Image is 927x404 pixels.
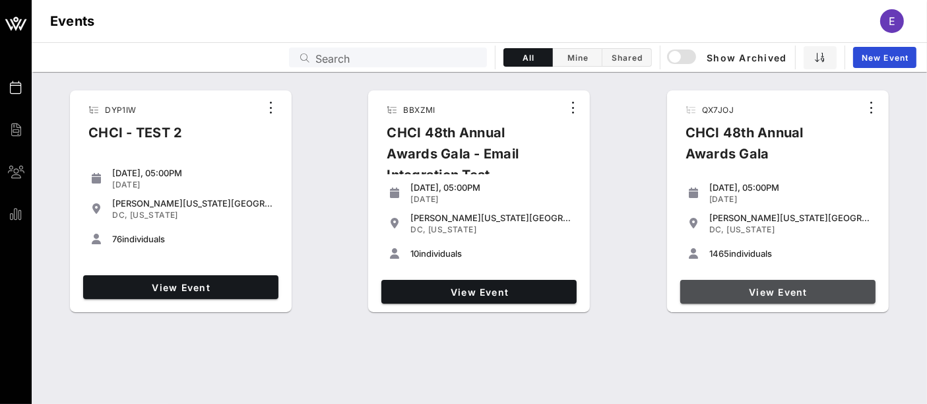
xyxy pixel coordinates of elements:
[669,50,786,65] span: Show Archived
[410,224,426,234] span: DC,
[112,210,127,220] span: DC,
[709,224,724,234] span: DC,
[105,105,136,115] span: DYP1IW
[709,182,870,193] div: [DATE], 05:00PM
[403,105,435,115] span: BBXZMI
[78,122,193,154] div: CHCI - TEST 2
[112,168,273,178] div: [DATE], 05:00PM
[387,286,571,298] span: View Event
[709,248,870,259] div: individuals
[410,248,419,259] span: 10
[726,224,775,234] span: [US_STATE]
[410,182,571,193] div: [DATE], 05:00PM
[702,105,734,115] span: QX7JOJ
[376,122,562,196] div: CHCI 48th Annual Awards Gala - Email Integration Test
[686,286,870,298] span: View Event
[130,210,178,220] span: [US_STATE]
[410,194,571,205] div: [DATE]
[602,48,652,67] button: Shared
[503,48,553,67] button: All
[512,53,544,63] span: All
[861,53,909,63] span: New Event
[83,275,278,299] a: View Event
[50,11,95,32] h1: Events
[428,224,476,234] span: [US_STATE]
[381,280,577,304] a: View Event
[112,198,273,209] div: [PERSON_NAME][US_STATE][GEOGRAPHIC_DATA]
[410,248,571,259] div: individuals
[553,48,602,67] button: Mine
[680,280,876,304] a: View Event
[889,15,895,28] span: E
[709,248,729,259] span: 1465
[610,53,643,63] span: Shared
[410,213,571,223] div: [PERSON_NAME][US_STATE][GEOGRAPHIC_DATA]
[853,47,916,68] a: New Event
[112,234,122,244] span: 76
[561,53,594,63] span: Mine
[112,234,273,244] div: individuals
[675,122,861,175] div: CHCI 48th Annual Awards Gala
[880,9,904,33] div: E
[88,282,273,293] span: View Event
[668,46,787,69] button: Show Archived
[709,194,870,205] div: [DATE]
[112,180,273,190] div: [DATE]
[709,213,870,223] div: [PERSON_NAME][US_STATE][GEOGRAPHIC_DATA]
